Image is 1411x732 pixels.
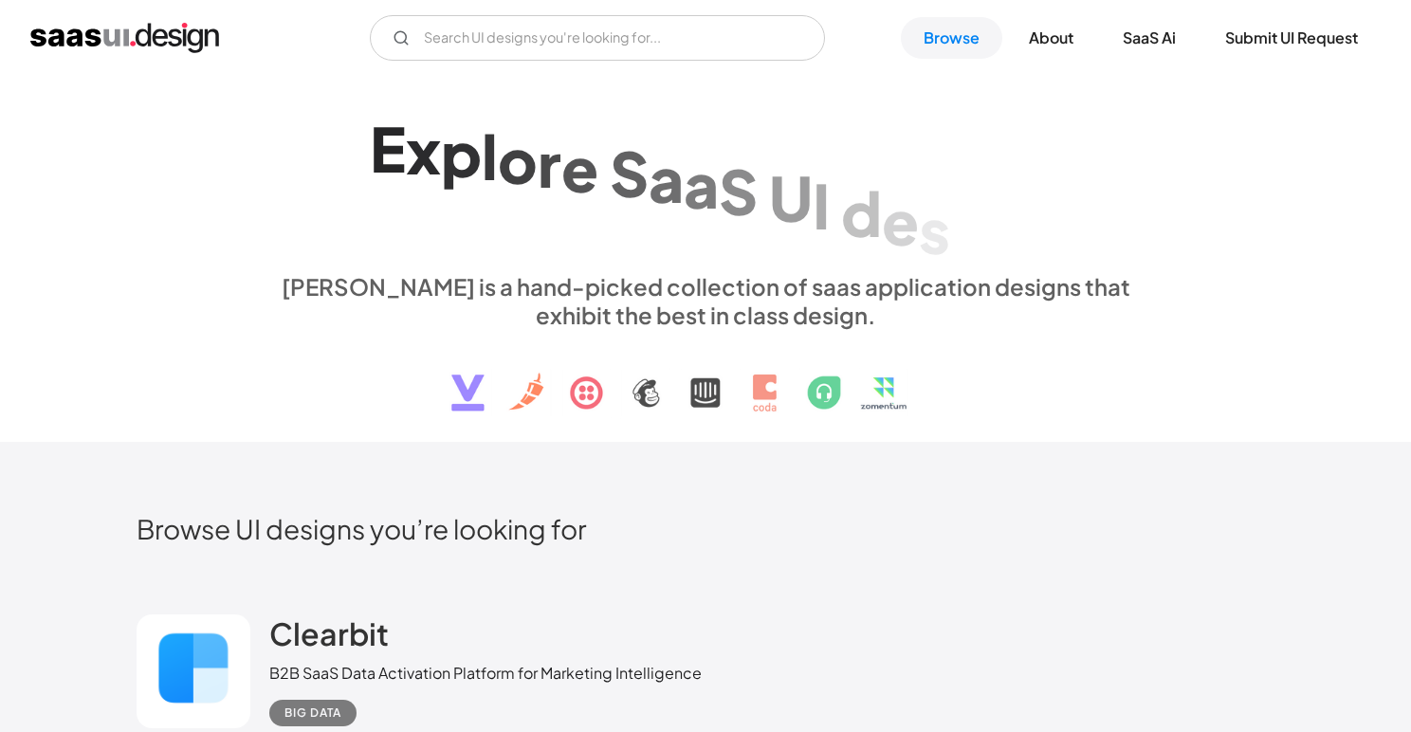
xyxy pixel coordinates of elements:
[769,161,813,234] div: U
[813,169,830,242] div: I
[684,148,719,221] div: a
[284,702,341,724] div: Big Data
[841,176,882,249] div: d
[882,185,919,258] div: e
[610,137,649,210] div: S
[269,272,1142,329] div: [PERSON_NAME] is a hand-picked collection of saas application designs that exhibit the best in cl...
[406,114,441,187] div: x
[649,142,684,215] div: a
[561,132,598,205] div: e
[370,15,825,61] form: Email Form
[418,329,993,428] img: text, icon, saas logo
[1006,17,1096,59] a: About
[269,614,389,652] h2: Clearbit
[269,662,702,685] div: B2B SaaS Data Activation Platform for Marketing Intelligence
[137,512,1274,545] h2: Browse UI designs you’re looking for
[370,15,825,61] input: Search UI designs you're looking for...
[482,119,498,192] div: l
[441,117,482,190] div: p
[30,23,219,53] a: home
[719,155,758,228] div: S
[370,112,406,185] div: E
[538,127,561,200] div: r
[269,614,389,662] a: Clearbit
[1100,17,1199,59] a: SaaS Ai
[901,17,1002,59] a: Browse
[269,108,1142,254] h1: Explore SaaS UI design patterns & interactions.
[919,193,950,266] div: s
[498,123,538,196] div: o
[1202,17,1381,59] a: Submit UI Request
